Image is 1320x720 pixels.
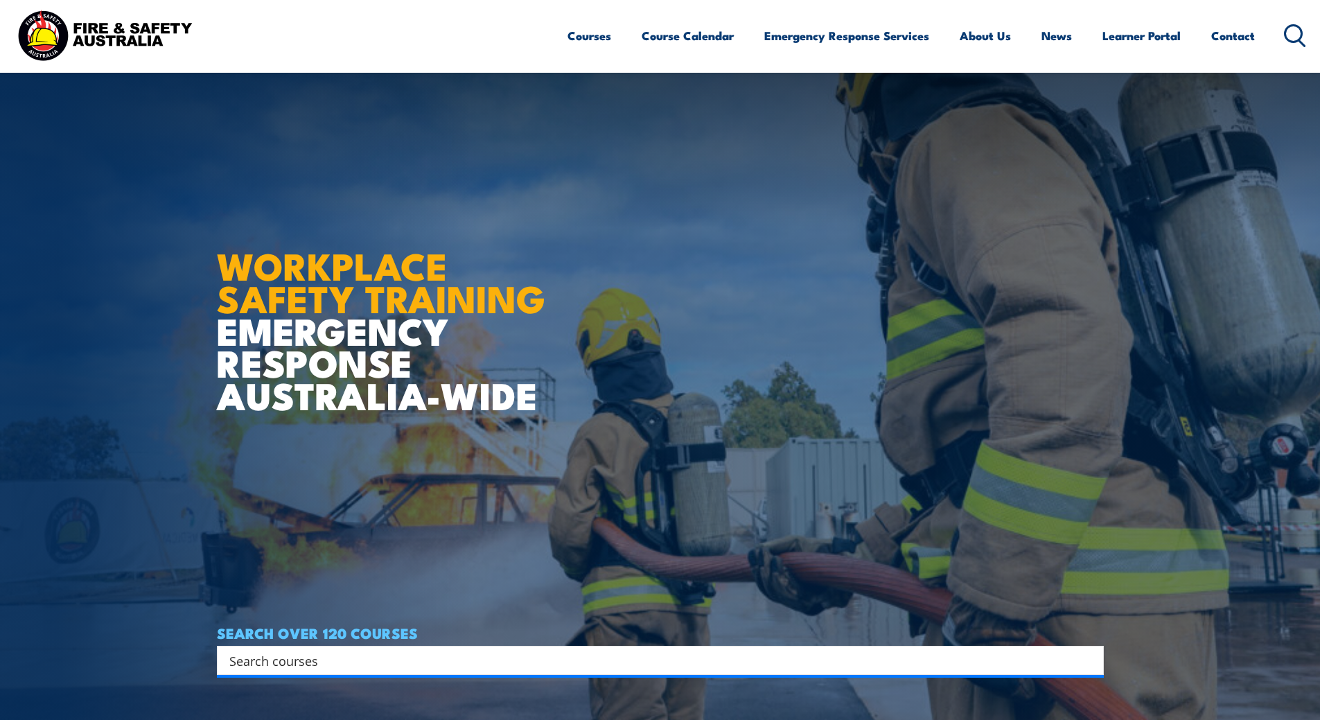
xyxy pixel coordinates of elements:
[1102,17,1181,54] a: Learner Portal
[232,651,1076,670] form: Search form
[567,17,611,54] a: Courses
[1041,17,1072,54] a: News
[229,650,1073,671] input: Search input
[642,17,734,54] a: Course Calendar
[217,625,1104,640] h4: SEARCH OVER 120 COURSES
[1211,17,1255,54] a: Contact
[960,17,1011,54] a: About Us
[1080,651,1099,670] button: Search magnifier button
[217,236,545,326] strong: WORKPLACE SAFETY TRAINING
[217,214,556,411] h1: EMERGENCY RESPONSE AUSTRALIA-WIDE
[764,17,929,54] a: Emergency Response Services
